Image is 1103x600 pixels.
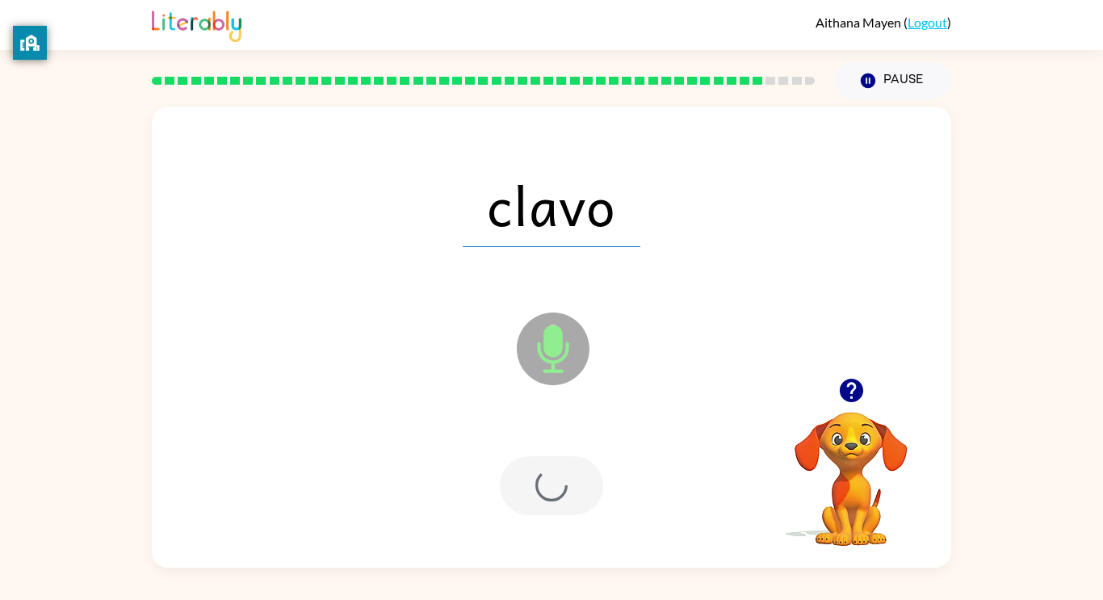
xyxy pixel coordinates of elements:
[908,15,947,30] a: Logout
[770,387,932,548] video: Your browser must support playing .mp4 files to use Literably. Please try using another browser.
[816,15,951,30] div: ( )
[834,62,951,99] button: Pause
[816,15,904,30] span: Aithana Mayen
[13,26,47,60] button: privacy banner
[152,6,241,42] img: Literably
[463,163,640,247] span: clavo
